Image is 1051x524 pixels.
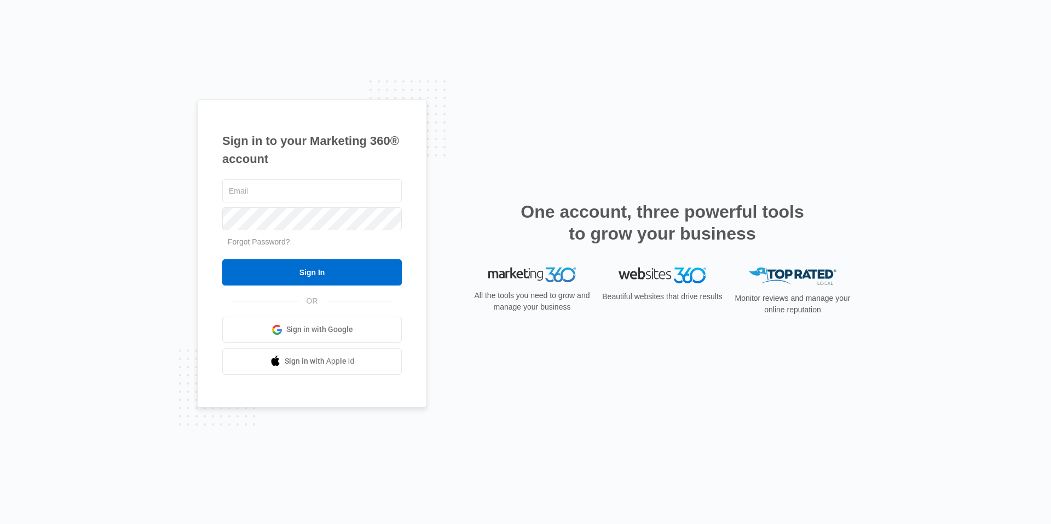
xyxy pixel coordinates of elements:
[299,295,326,307] span: OR
[488,267,576,283] img: Marketing 360
[601,291,724,302] p: Beautiful websites that drive results
[222,132,402,168] h1: Sign in to your Marketing 360® account
[222,317,402,343] a: Sign in with Google
[471,290,593,313] p: All the tools you need to grow and manage your business
[619,267,706,283] img: Websites 360
[517,201,807,244] h2: One account, three powerful tools to grow your business
[286,324,353,335] span: Sign in with Google
[222,348,402,375] a: Sign in with Apple Id
[731,293,854,316] p: Monitor reviews and manage your online reputation
[749,267,836,286] img: Top Rated Local
[222,179,402,202] input: Email
[222,259,402,286] input: Sign In
[228,237,290,246] a: Forgot Password?
[285,356,355,367] span: Sign in with Apple Id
